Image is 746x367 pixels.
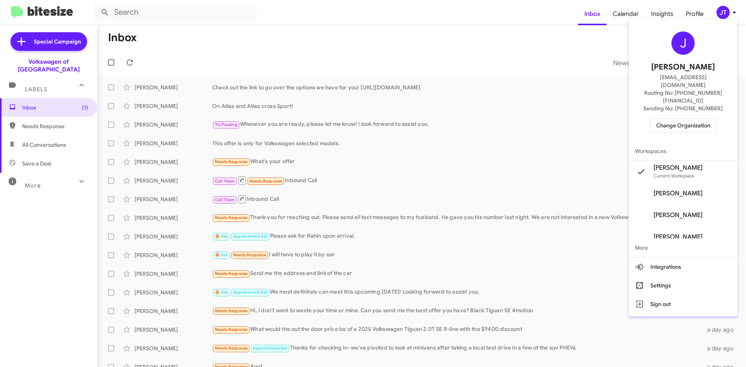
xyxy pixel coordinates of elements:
[650,118,716,132] button: Change Organization
[629,295,737,313] button: Sign out
[629,238,737,257] span: More
[629,142,737,160] span: Workspaces
[638,73,728,89] span: [EMAIL_ADDRESS][DOMAIN_NAME]
[671,31,695,55] div: J
[654,164,702,172] span: [PERSON_NAME]
[651,61,715,73] span: [PERSON_NAME]
[654,190,702,197] span: [PERSON_NAME]
[656,119,710,132] span: Change Organization
[643,104,723,112] span: Sending No: [PHONE_NUMBER]
[638,89,728,104] span: Routing No: [PHONE_NUMBER][FINANCIAL_ID]
[654,173,694,179] span: Current Workspace
[629,257,737,276] button: Integrations
[654,211,702,219] span: [PERSON_NAME]
[629,276,737,295] button: Settings
[654,233,702,241] span: [PERSON_NAME]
